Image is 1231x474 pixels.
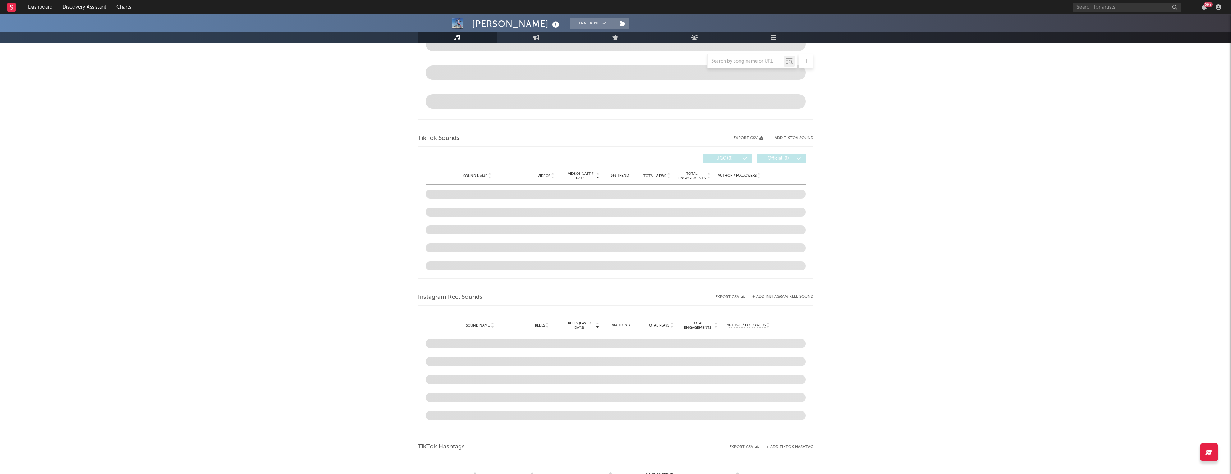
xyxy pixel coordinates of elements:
[734,136,763,140] button: Export CSV
[677,172,706,180] span: Total Engagements
[463,174,487,178] span: Sound Name
[757,154,806,163] button: Official(0)
[745,295,813,299] div: + Add Instagram Reel Sound
[708,59,784,64] input: Search by song name or URL
[466,323,490,328] span: Sound Name
[418,134,459,143] span: TikTok Sounds
[682,321,713,330] span: Total Engagements
[643,174,666,178] span: Total Views
[1073,3,1181,12] input: Search for artists
[752,295,813,299] button: + Add Instagram Reel Sound
[418,293,482,302] span: Instagram Reel Sounds
[729,445,759,449] button: Export CSV
[718,173,757,178] span: Author / Followers
[1202,4,1207,10] button: 99+
[1204,2,1213,7] div: 99 +
[727,323,766,328] span: Author / Followers
[603,323,639,328] div: 6M Trend
[766,445,813,449] button: + Add TikTok Hashtag
[570,18,615,29] button: Tracking
[763,136,813,140] button: + Add TikTok Sound
[564,321,595,330] span: Reels (last 7 days)
[759,445,813,449] button: + Add TikTok Hashtag
[715,295,745,299] button: Export CSV
[418,443,465,451] span: TikTok Hashtags
[472,18,561,30] div: [PERSON_NAME]
[703,154,752,163] button: UGC(0)
[647,323,669,328] span: Total Plays
[535,323,545,328] span: Reels
[708,156,741,161] span: UGC ( 0 )
[538,174,550,178] span: Videos
[762,156,795,161] span: Official ( 0 )
[771,136,813,140] button: + Add TikTok Sound
[603,173,637,178] div: 6M Trend
[566,172,595,180] span: Videos (last 7 days)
